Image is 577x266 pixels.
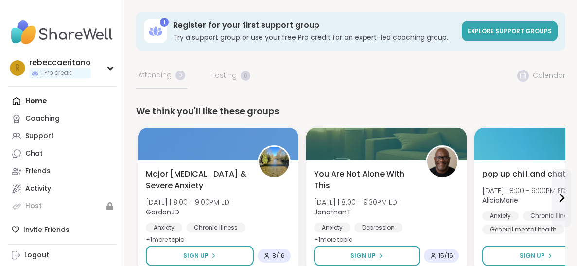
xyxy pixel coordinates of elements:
[146,168,247,192] span: Major [MEDICAL_DATA] & Severe Anxiety
[520,251,545,260] span: Sign Up
[427,147,457,177] img: JonathanT
[186,223,245,232] div: Chronic Illness
[173,20,456,31] h3: Register for your first support group
[314,197,401,207] span: [DATE] | 8:00 - 9:30PM EDT
[15,62,20,74] span: r
[160,18,169,27] div: 1
[272,252,285,260] span: 8 / 16
[482,195,518,205] b: AliciaMarie
[173,33,456,42] h3: Try a support group or use your free Pro credit for an expert-led coaching group.
[136,105,565,118] div: We think you'll like these groups
[8,127,116,145] a: Support
[25,201,42,211] div: Host
[25,131,54,141] div: Support
[8,162,116,180] a: Friends
[259,147,289,177] img: GordonJD
[24,250,49,260] div: Logout
[25,149,43,159] div: Chat
[25,114,60,124] div: Coaching
[8,197,116,215] a: Host
[183,251,209,260] span: Sign Up
[25,166,51,176] div: Friends
[8,247,116,264] a: Logout
[314,207,351,217] b: JonathanT
[314,168,415,192] span: You Are Not Alone With This
[482,211,519,221] div: Anxiety
[8,221,116,238] div: Invite Friends
[462,21,558,41] a: Explore support groups
[350,251,376,260] span: Sign Up
[41,69,71,77] span: 1 Pro credit
[8,16,116,50] img: ShareWell Nav Logo
[8,110,116,127] a: Coaching
[314,246,420,266] button: Sign Up
[25,184,51,194] div: Activity
[146,207,179,217] b: GordonJD
[468,27,552,35] span: Explore support groups
[29,57,91,68] div: rebeccaeritano
[354,223,402,232] div: Depression
[314,223,350,232] div: Anxiety
[146,246,254,266] button: Sign Up
[146,223,182,232] div: Anxiety
[146,197,233,207] span: [DATE] | 8:00 - 9:00PM EDT
[482,186,569,195] span: [DATE] | 8:00 - 9:00PM EDT
[482,168,566,180] span: pop up chill and chat
[8,180,116,197] a: Activity
[482,225,564,234] div: General mental health
[438,252,453,260] span: 15 / 16
[8,145,116,162] a: Chat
